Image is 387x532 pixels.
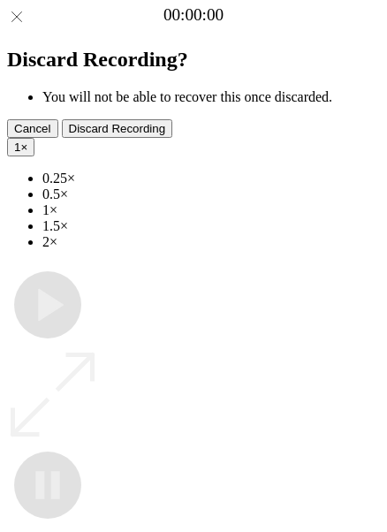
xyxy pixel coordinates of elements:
[62,119,173,138] button: Discard Recording
[42,186,380,202] li: 0.5×
[7,48,380,72] h2: Discard Recording?
[14,141,20,154] span: 1
[42,89,380,105] li: You will not be able to recover this once discarded.
[42,171,380,186] li: 0.25×
[163,5,224,25] a: 00:00:00
[42,234,380,250] li: 2×
[7,138,34,156] button: 1×
[7,119,58,138] button: Cancel
[42,202,380,218] li: 1×
[42,218,380,234] li: 1.5×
